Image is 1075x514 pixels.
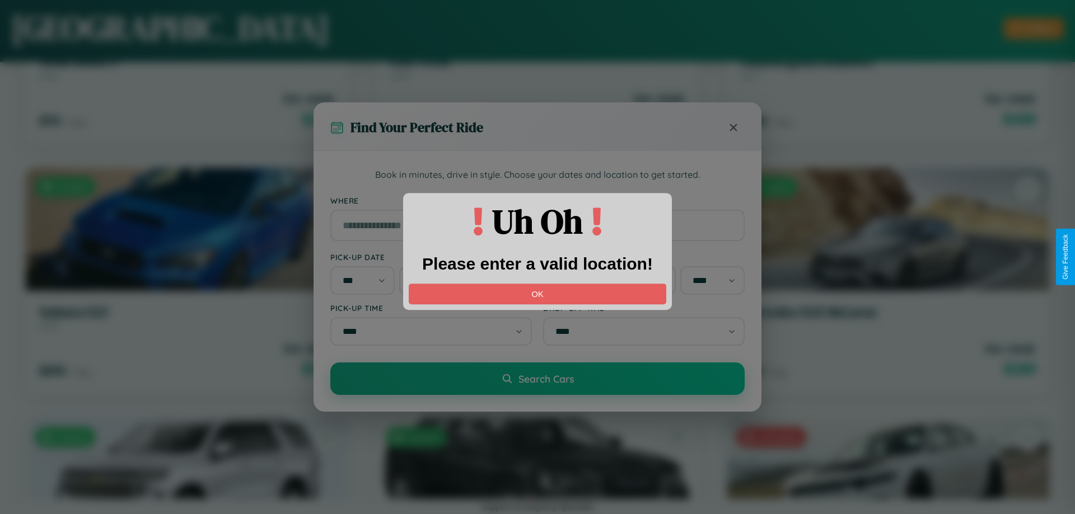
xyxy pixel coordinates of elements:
[543,252,745,262] label: Drop-off Date
[543,303,745,313] label: Drop-off Time
[330,303,532,313] label: Pick-up Time
[330,252,532,262] label: Pick-up Date
[350,118,483,136] h3: Find Your Perfect Ride
[330,168,745,182] p: Book in minutes, drive in style. Choose your dates and location to get started.
[330,196,745,205] label: Where
[518,372,574,385] span: Search Cars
